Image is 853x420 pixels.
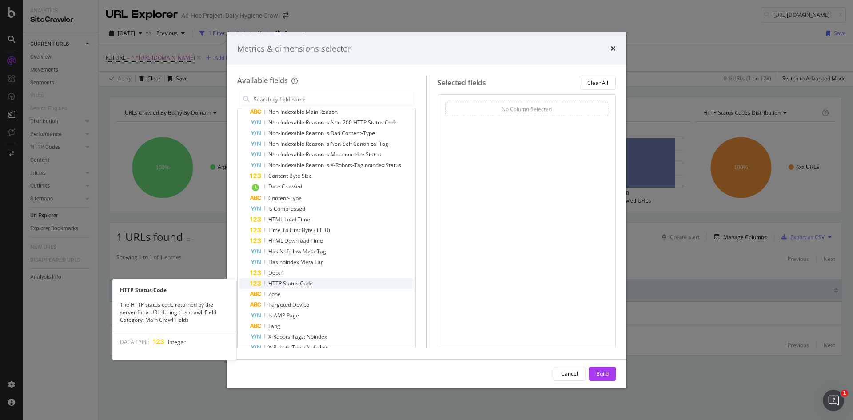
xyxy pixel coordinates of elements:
[268,312,299,319] span: Is AMP Page
[268,237,323,244] span: HTML Download Time
[268,333,327,340] span: X-Robots-Tags: Noindex
[268,216,310,223] span: HTML Load Time
[268,119,398,126] span: Non-Indexable Reason is Non-200 HTTP Status Code
[268,183,302,190] span: Date Crawled
[237,43,351,55] div: Metrics & dimensions selector
[268,194,302,202] span: Content-Type
[502,105,552,113] div: No Column Selected
[227,32,626,388] div: modal
[268,248,326,255] span: Has Nofollow Meta Tag
[587,79,608,87] div: Clear All
[596,370,609,377] div: Build
[268,226,330,234] span: Time To First Byte (TTFB)
[268,161,401,169] span: Non-Indexable Reason is X-Robots-Tag noindex Status
[268,172,312,180] span: Content Byte Size
[823,390,844,411] iframe: Intercom live chat
[268,151,381,158] span: Non-Indexable Reason is Meta noindex Status
[268,108,338,116] span: Non-Indexable Main Reason
[438,78,486,88] div: Selected fields
[253,92,414,106] input: Search by field name
[113,286,236,294] div: HTTP Status Code
[268,322,280,330] span: Lang
[268,258,324,266] span: Has noindex Meta Tag
[237,76,288,85] div: Available fields
[268,129,375,137] span: Non-Indexable Reason is Bad Content-Type
[589,367,616,381] button: Build
[113,301,236,324] div: The HTTP status code returned by the server for a URL during this crawl. Field Category: Main Cra...
[268,140,388,148] span: Non-Indexable Reason is Non-Self Canonical Tag
[561,370,578,377] div: Cancel
[580,76,616,90] button: Clear All
[268,280,313,287] span: HTTP Status Code
[268,269,283,276] span: Depth
[841,390,848,397] span: 1
[268,205,305,212] span: Is Compressed
[268,301,309,308] span: Targeted Device
[268,344,328,351] span: X-Robots-Tags: Nofollow
[554,367,586,381] button: Cancel
[610,43,616,55] div: times
[268,290,281,298] span: Zone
